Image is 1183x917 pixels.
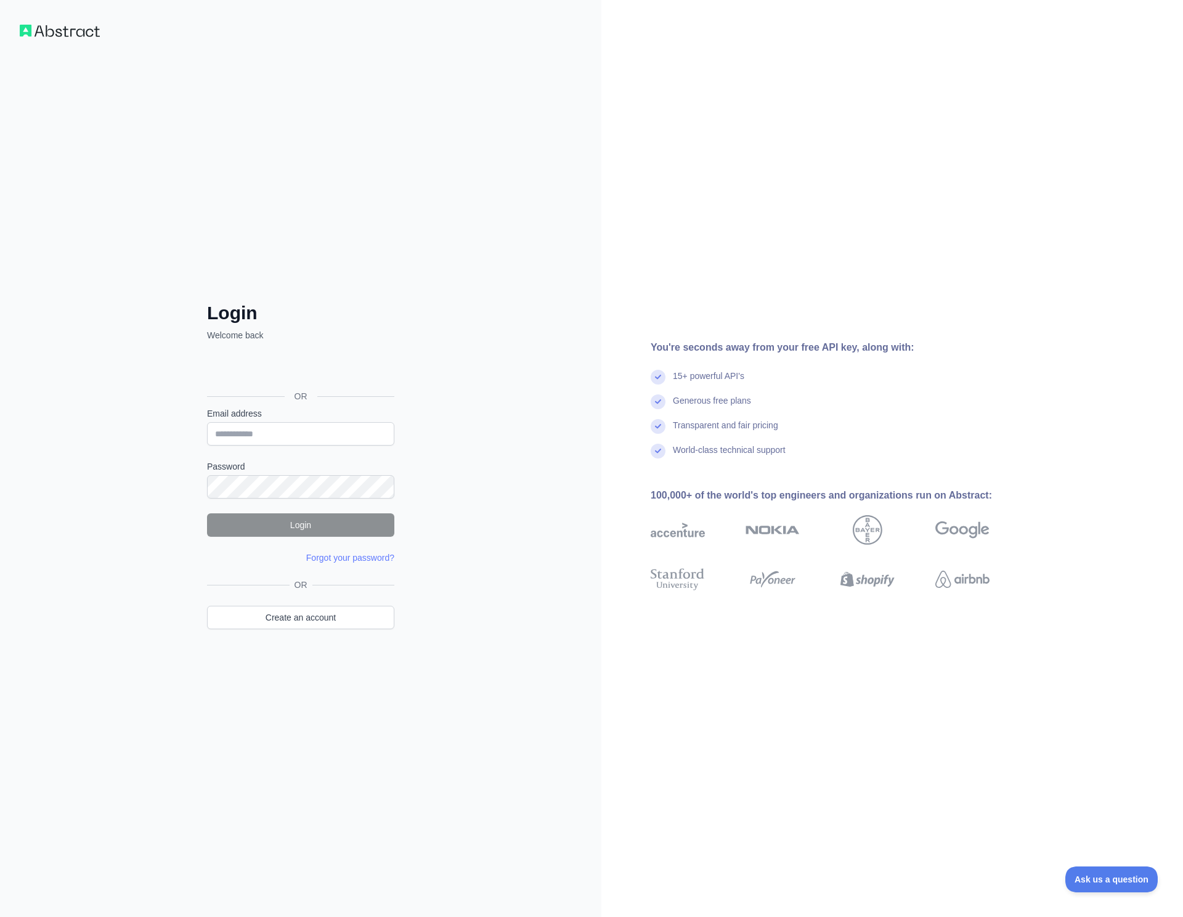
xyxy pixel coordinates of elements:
img: shopify [840,566,895,593]
p: Welcome back [207,329,394,341]
label: Email address [207,407,394,420]
img: payoneer [746,566,800,593]
img: check mark [651,394,665,409]
img: nokia [746,515,800,545]
img: Workflow [20,25,100,37]
label: Password [207,460,394,473]
button: Login [207,513,394,537]
div: World-class technical support [673,444,786,468]
iframe: Toggle Customer Support [1065,866,1158,892]
div: Generous free plans [673,394,751,419]
img: check mark [651,444,665,458]
img: stanford university [651,566,705,593]
img: accenture [651,515,705,545]
div: 100,000+ of the world's top engineers and organizations run on Abstract: [651,488,1029,503]
img: check mark [651,419,665,434]
span: OR [285,390,317,402]
a: Forgot your password? [306,553,394,563]
div: You're seconds away from your free API key, along with: [651,340,1029,355]
div: Transparent and fair pricing [673,419,778,444]
a: Create an account [207,606,394,629]
div: 15+ powerful API's [673,370,744,394]
h2: Login [207,302,394,324]
iframe: Sign in with Google Button [201,355,398,382]
span: OR [290,579,312,591]
img: airbnb [935,566,990,593]
img: check mark [651,370,665,385]
img: bayer [853,515,882,545]
img: google [935,515,990,545]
